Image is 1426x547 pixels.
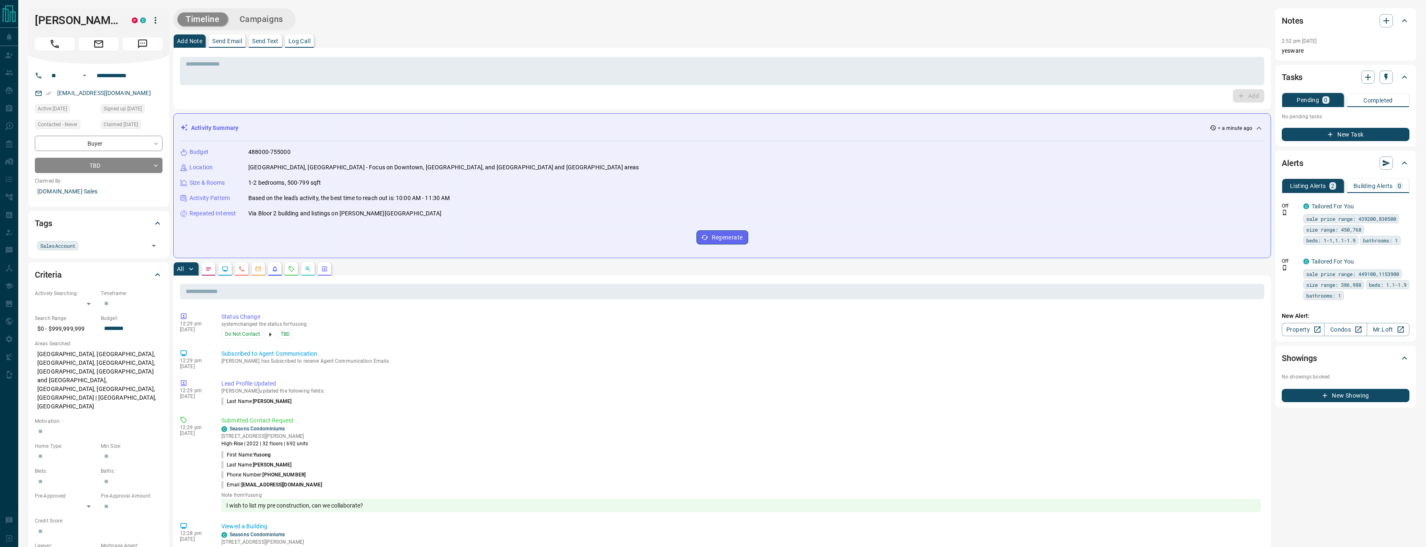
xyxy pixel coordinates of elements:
[253,452,271,458] span: Yusong
[35,340,162,347] p: Areas Searched:
[248,163,639,172] p: [GEOGRAPHIC_DATA], [GEOGRAPHIC_DATA] - Focus on Downtown, [GEOGRAPHIC_DATA], and [GEOGRAPHIC_DATA...
[1282,153,1409,173] div: Alerts
[1282,265,1288,271] svg: Push Notification Only
[189,194,230,203] p: Activity Pattern
[46,90,51,96] svg: Email Verified
[305,266,311,272] svg: Opportunities
[180,425,209,430] p: 12:29 pm
[255,266,262,272] svg: Emails
[104,105,142,113] span: Signed up [DATE]
[57,90,151,96] a: [EMAIL_ADDRESS][DOMAIN_NAME]
[189,209,236,218] p: Repeated Interest
[321,266,328,272] svg: Agent Actions
[1331,183,1334,189] p: 2
[101,120,162,132] div: Wed Feb 19 2025
[1306,270,1399,278] span: sale price range: 449100,1153900
[191,124,238,132] p: Activity Summary
[180,327,209,332] p: [DATE]
[35,37,75,51] span: Call
[180,364,209,369] p: [DATE]
[148,240,160,252] button: Open
[1282,202,1298,210] p: Off
[1363,98,1393,103] p: Completed
[1290,183,1326,189] p: Listing Alerts
[1282,352,1317,365] h2: Showings
[35,517,162,525] p: Credit Score:
[1324,323,1367,336] a: Condos
[1282,323,1324,336] a: Property
[1282,389,1409,402] button: New Showing
[696,230,748,244] button: Regenerate
[1282,348,1409,368] div: Showings
[79,37,119,51] span: Email
[1363,236,1398,244] span: bathrooms: 1
[1282,312,1409,320] p: New Alert:
[180,321,209,327] p: 12:29 pm
[222,266,228,272] svg: Lead Browsing Activity
[35,442,97,450] p: Home Type:
[35,177,162,185] p: Claimed By:
[289,38,310,44] p: Log Call
[1282,71,1302,84] h2: Tasks
[1306,281,1361,289] span: size range: 386,988
[35,315,97,322] p: Search Range:
[221,349,1261,358] p: Subscribed to Agent Communication
[177,266,184,272] p: All
[101,492,162,500] p: Pre-Approval Amount:
[1282,156,1303,170] h2: Alerts
[1282,128,1409,141] button: New Task
[221,471,306,479] p: Phone Number:
[1398,183,1401,189] p: 0
[1367,323,1409,336] a: Mr.Loft
[221,432,308,440] p: [STREET_ADDRESS][PERSON_NAME]
[1369,281,1407,289] span: beds: 1.1-1.9
[1306,225,1361,234] span: size range: 450,768
[177,12,228,26] button: Timeline
[221,492,1261,498] p: Note from Yusong
[35,268,62,281] h2: Criteria
[104,120,138,129] span: Claimed [DATE]
[221,461,292,469] p: Last Name:
[221,416,1261,425] p: Submitted Contact Request
[1282,210,1288,215] svg: Push Notification Only
[180,358,209,364] p: 12:29 pm
[1303,259,1309,264] div: condos.ca
[1282,38,1317,44] p: 2:52 pm [DATE]
[248,178,321,187] p: 1-2 bedrooms, 500-799 sqft
[221,440,308,447] p: High-Rise | 2022 | 32 floors | 692 units
[1282,67,1409,87] div: Tasks
[221,313,1261,321] p: Status Change
[1218,125,1252,132] p: < a minute ago
[230,532,285,537] a: Seasons Condominiums
[35,185,162,198] p: [DOMAIN_NAME] Sales
[189,178,225,187] p: Size & Rooms
[288,266,295,272] svg: Requests
[1297,97,1319,103] p: Pending
[101,442,162,450] p: Min Size:
[1303,203,1309,209] div: condos.ca
[241,482,322,488] span: [EMAIL_ADDRESS][DOMAIN_NAME]
[38,105,67,113] span: Active [DATE]
[221,379,1261,388] p: Lead Profile Updated
[221,538,308,546] p: [STREET_ADDRESS][PERSON_NAME]
[238,266,245,272] svg: Calls
[248,194,450,203] p: Based on the lead's activity, the best time to reach out is: 10:00 AM - 11:30 AM
[221,358,1261,364] p: [PERSON_NAME] has Subscribed to receive Agent Communication Emails
[1282,373,1409,381] p: No showings booked
[221,426,227,432] div: condos.ca
[35,492,97,500] p: Pre-Approved:
[1312,258,1354,265] a: Tailored For You
[221,499,1261,512] div: I wish to list my pre construction, can we collaborate?
[35,213,162,233] div: Tags
[189,148,209,156] p: Budget
[231,12,291,26] button: Campaigns
[35,136,162,151] div: Buyer
[221,398,292,405] p: Last Name :
[101,104,162,116] div: Thu Jul 13 2017
[180,430,209,436] p: [DATE]
[189,163,213,172] p: Location
[35,290,97,297] p: Actively Searching:
[35,217,52,230] h2: Tags
[1306,215,1396,223] span: sale price range: 439200,830500
[1282,110,1409,123] p: No pending tasks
